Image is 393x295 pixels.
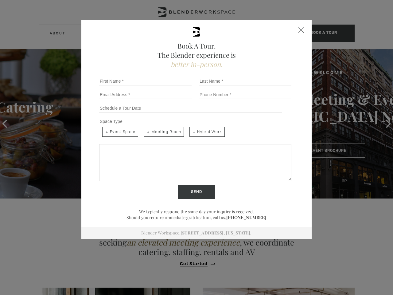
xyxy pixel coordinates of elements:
[226,214,267,220] a: [PHONE_NUMBER]
[178,185,215,199] input: Send
[298,27,304,33] div: Close form
[99,104,282,112] input: Schedule a Tour Date
[255,48,393,295] iframe: Chat Widget
[171,60,223,69] span: better in-person.
[102,127,138,137] span: Event Space
[181,230,251,236] a: [STREET_ADDRESS]. [US_STATE].
[199,77,291,85] input: Last Name *
[144,127,184,137] span: Meeting Room
[99,77,192,85] input: First Name *
[97,209,296,214] p: We typically respond the same day your inquiry is received.
[97,41,296,69] h2: Book A Tour. The Blender experience is
[99,90,192,99] input: Email Address *
[100,119,123,124] span: Space Type
[97,214,296,220] p: Should you require immediate gratification, call us.
[81,227,312,239] div: Blender Workspace.
[199,90,291,99] input: Phone Number *
[189,127,224,137] span: Hybrid Work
